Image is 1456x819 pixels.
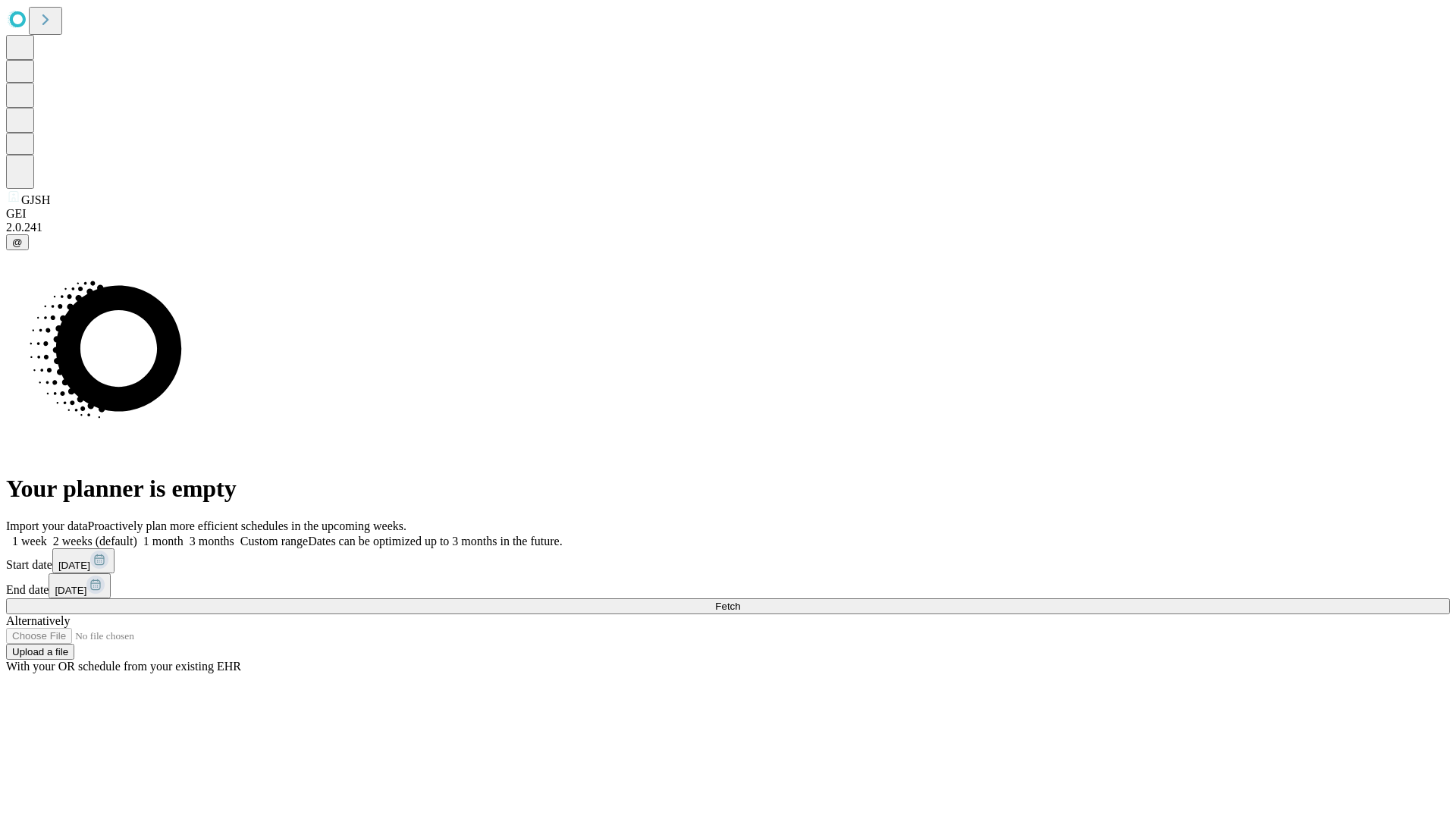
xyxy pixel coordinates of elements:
span: Import your data [6,519,88,532]
span: 3 months [190,535,234,548]
button: [DATE] [49,573,111,598]
span: Custom range [240,535,308,548]
span: 2 weeks (default) [53,535,137,548]
div: End date [6,573,1450,598]
span: 1 month [143,535,184,548]
span: Alternatively [6,614,70,627]
span: 1 week [12,535,47,548]
button: Fetch [6,598,1450,614]
span: With your OR schedule from your existing EHR [6,660,241,673]
span: GJSH [21,193,50,206]
button: @ [6,234,29,250]
button: Upload a file [6,644,74,660]
button: [DATE] [52,548,115,573]
span: [DATE] [55,585,86,596]
h1: Your planner is empty [6,475,1450,503]
div: GEI [6,207,1450,221]
span: [DATE] [58,560,90,571]
div: 2.0.241 [6,221,1450,234]
span: Dates can be optimized up to 3 months in the future. [308,535,562,548]
span: Proactively plan more efficient schedules in the upcoming weeks. [88,519,406,532]
span: @ [12,237,23,248]
div: Start date [6,548,1450,573]
span: Fetch [715,601,740,612]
